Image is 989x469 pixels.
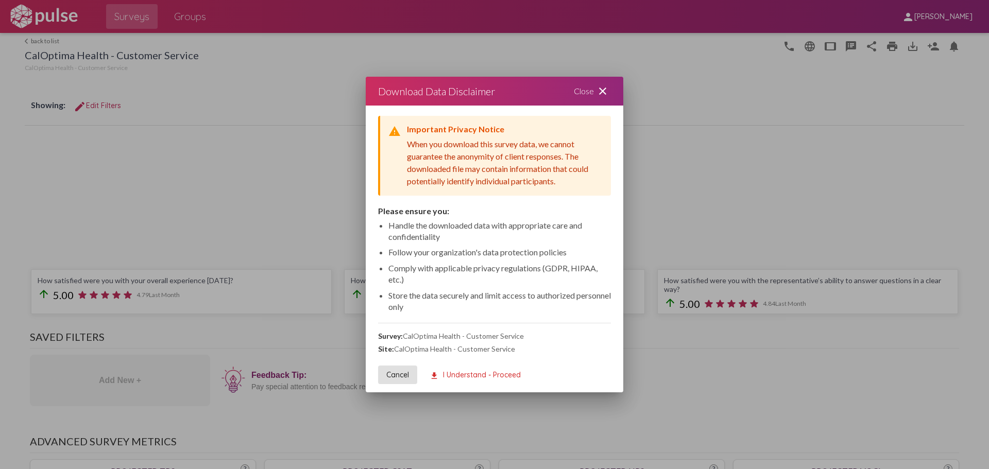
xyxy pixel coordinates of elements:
mat-icon: close [596,85,609,97]
mat-icon: warning [388,125,401,137]
button: Cancel [378,366,417,384]
mat-icon: download [430,371,439,380]
div: Please ensure you: [378,206,611,216]
strong: Survey: [378,332,403,340]
div: When you download this survey data, we cannot guarantee the anonymity of client responses. The do... [407,138,603,187]
div: Important Privacy Notice [407,124,603,134]
div: CalOptima Health - Customer Service [378,332,611,340]
div: Download Data Disclaimer [378,83,495,99]
li: Handle the downloaded data with appropriate care and confidentiality [388,220,611,243]
div: CalOptima Health - Customer Service [378,344,611,353]
button: I Understand - Proceed [421,366,529,384]
li: Follow your organization's data protection policies [388,247,611,258]
span: I Understand - Proceed [430,370,521,379]
div: Close [561,77,623,106]
li: Store the data securely and limit access to authorized personnel only [388,290,611,313]
strong: Site: [378,344,394,353]
li: Comply with applicable privacy regulations (GDPR, HIPAA, etc.) [388,263,611,286]
span: Cancel [386,370,409,379]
